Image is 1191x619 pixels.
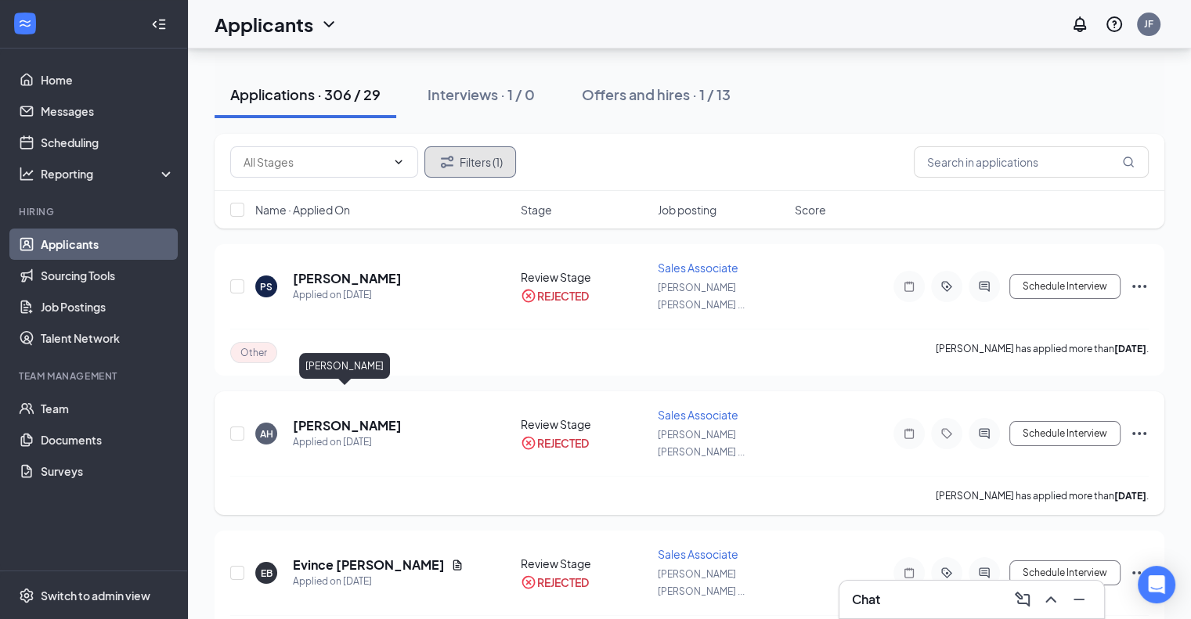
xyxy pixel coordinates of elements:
input: Search in applications [914,146,1149,178]
span: Other [240,346,267,359]
a: Job Postings [41,291,175,322]
button: ChevronUp [1038,587,1063,612]
div: AH [260,427,273,441]
span: [PERSON_NAME] [PERSON_NAME] ... [658,429,745,458]
div: Review Stage [521,269,648,285]
svg: Note [900,567,919,579]
svg: Settings [19,588,34,603]
svg: ActiveChat [975,567,994,579]
svg: MagnifyingGlass [1122,156,1135,168]
a: Documents [41,424,175,455]
svg: ChevronDown [392,156,405,168]
input: All Stages [244,153,386,171]
div: Review Stage [521,556,648,571]
span: Stage [521,202,552,218]
a: Scheduling [41,127,175,158]
svg: Filter [438,153,457,171]
button: Minimize [1066,587,1092,612]
span: Score [795,202,826,218]
h3: Chat [852,591,880,608]
div: Applied on [DATE] [293,574,464,589]
a: Sourcing Tools [41,260,175,291]
span: Sales Associate [658,408,738,422]
div: REJECTED [537,574,589,590]
svg: ActiveTag [937,567,956,579]
span: Sales Associate [658,547,738,561]
div: Switch to admin view [41,588,150,603]
svg: ActiveChat [975,280,994,293]
svg: ChevronDown [319,15,338,34]
svg: ActiveChat [975,427,994,440]
svg: Ellipses [1130,277,1149,296]
a: Team [41,393,175,424]
svg: Analysis [19,166,34,182]
svg: Minimize [1070,590,1088,609]
div: Applications · 306 / 29 [230,85,381,104]
b: [DATE] [1114,490,1146,502]
div: Interviews · 1 / 0 [428,85,535,104]
span: [PERSON_NAME] [PERSON_NAME] ... [658,282,745,311]
button: Schedule Interview [1009,274,1121,299]
h1: Applicants [215,11,313,38]
div: REJECTED [537,435,589,451]
div: [PERSON_NAME] [299,353,390,379]
svg: Collapse [151,16,167,32]
span: Job posting [658,202,716,218]
div: Offers and hires · 1 / 13 [582,85,731,104]
span: Name · Applied On [255,202,350,218]
h5: [PERSON_NAME] [293,417,402,434]
p: [PERSON_NAME] has applied more than . [936,489,1149,502]
a: Applicants [41,229,175,260]
div: Reporting [41,166,175,182]
div: REJECTED [537,288,589,304]
svg: Note [900,280,919,293]
a: Talent Network [41,322,175,354]
svg: Document [451,559,464,571]
button: Filter Filters (1) [424,146,516,178]
svg: Note [900,427,919,440]
div: PS [260,280,272,293]
a: Home [41,64,175,95]
svg: CrossCircle [521,435,536,451]
div: Applied on [DATE] [293,287,402,303]
span: [PERSON_NAME] [PERSON_NAME] ... [658,568,745,597]
button: Schedule Interview [1009,421,1121,446]
div: EB [261,567,272,580]
a: Surveys [41,455,175,487]
b: [DATE] [1114,343,1146,354]
button: Schedule Interview [1009,560,1121,585]
div: Applied on [DATE] [293,434,402,450]
svg: CrossCircle [521,288,536,304]
div: Review Stage [521,416,648,432]
svg: Tag [937,427,956,440]
p: [PERSON_NAME] has applied more than . [936,342,1149,363]
svg: Ellipses [1130,563,1149,582]
div: Open Intercom Messenger [1138,566,1175,603]
svg: WorkstreamLogo [17,16,33,31]
svg: QuestionInfo [1105,15,1124,34]
svg: CrossCircle [521,574,536,590]
h5: Evince [PERSON_NAME] [293,556,445,574]
button: ComposeMessage [1010,587,1035,612]
svg: ActiveTag [937,280,956,293]
div: Hiring [19,205,171,218]
h5: [PERSON_NAME] [293,270,402,287]
span: Sales Associate [658,261,738,275]
div: JF [1144,17,1153,31]
div: Team Management [19,369,171,383]
svg: ComposeMessage [1013,590,1032,609]
a: Messages [41,95,175,127]
svg: Ellipses [1130,424,1149,443]
svg: ChevronUp [1041,590,1060,609]
svg: Notifications [1070,15,1089,34]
